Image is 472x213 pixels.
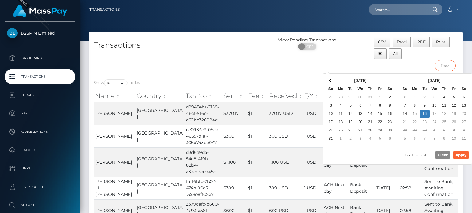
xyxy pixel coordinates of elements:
p: Cancellations [7,127,73,136]
th: Fee: activate to sort column ascending [246,90,268,102]
td: 5 [449,93,459,101]
p: Batches [7,146,73,155]
td: 1 [375,93,385,101]
a: Links [5,161,75,176]
span: CSV [378,40,386,44]
button: PDF [413,37,430,47]
td: 18 [336,118,346,126]
td: f4116b1b-2b07-474b-90e5-1358e8ff05e7 [184,177,222,199]
td: Bank Deposit [348,177,374,199]
td: 29 [410,126,420,135]
th: Received: activate to sort column ascending [268,90,302,102]
td: 399 USD [268,177,302,199]
span: [PERSON_NAME] [95,111,132,116]
div: View Pending Transactions [276,37,338,43]
td: 9 [385,101,395,110]
th: [DATE] [410,77,459,85]
td: 4 [439,93,449,101]
button: Clear [435,151,450,159]
th: Name: activate to sort column ascending [94,90,135,102]
img: B2SPIN Limited [7,28,18,38]
select: Showentries [104,79,127,86]
td: 29 [346,93,356,101]
th: Sa [459,85,469,93]
td: 23 [385,118,395,126]
th: Tu [346,85,356,93]
td: 2 [439,126,449,135]
td: 11 [459,135,469,143]
td: 14 [400,110,410,118]
td: ce0933e9-05ca-4659-b1e1-305d743de047 [184,125,222,147]
input: Search... [369,4,427,15]
td: 320.17 USD [268,102,302,125]
span: All [393,51,398,56]
button: All [389,48,402,59]
td: 10 [326,110,336,118]
td: 11 [336,110,346,118]
td: 6 [410,135,420,143]
td: 21 [400,118,410,126]
td: 8 [430,135,439,143]
span: [PERSON_NAME] [95,159,132,165]
td: Sent to Bank, Awaiting Confirmation [423,177,458,199]
span: OFF [301,43,317,50]
td: 1,100 USD [268,147,302,177]
td: [GEOGRAPHIC_DATA] [135,102,184,125]
td: 1 USD [302,125,322,147]
td: 17 [430,110,439,118]
td: 12 [346,110,356,118]
th: Fr [375,85,385,93]
td: $1,100 [222,147,246,177]
th: Th [365,85,375,93]
td: 12 [449,101,459,110]
td: $1 [246,125,268,147]
th: We [430,85,439,93]
button: Column visibility [374,48,387,59]
td: 25 [439,118,449,126]
td: 15 [375,110,385,118]
td: 31 [326,135,336,143]
td: 27 [326,93,336,101]
td: 2 [420,93,430,101]
td: 28 [365,126,375,135]
td: 30 [356,93,365,101]
span: [PERSON_NAME] [95,133,132,139]
td: 9 [420,101,430,110]
td: 3 [356,135,365,143]
td: $1 [246,147,268,177]
td: 7 [400,101,410,110]
a: Cancellations [5,124,75,139]
td: 1 [430,126,439,135]
th: Th [439,85,449,93]
label: Show entries [94,79,140,86]
td: 1 USD [302,147,322,177]
td: 2 [346,135,356,143]
td: 30 [385,126,395,135]
td: [GEOGRAPHIC_DATA] [135,177,184,199]
p: Links [7,164,73,173]
a: Ledger [5,87,75,103]
td: 2 [385,93,395,101]
a: Transactions [5,69,75,84]
span: ACH Next day [324,182,344,194]
td: 29 [375,126,385,135]
td: 28 [400,126,410,135]
td: $320.17 [222,102,246,125]
td: 23 [420,118,430,126]
td: 1 USD [302,102,322,125]
h4: Transactions [94,40,271,51]
td: 13 [356,110,365,118]
span: Print [436,40,445,44]
a: Transactions [89,3,120,16]
a: User Profile [5,179,75,195]
td: 22 [410,118,420,126]
th: Su [400,85,410,93]
td: [GEOGRAPHIC_DATA] [135,125,184,147]
span: PDF [417,40,426,44]
td: 6 [459,93,469,101]
th: We [356,85,365,93]
a: Payees [5,106,75,121]
td: $1 [246,102,268,125]
a: Batches [5,143,75,158]
span: [PERSON_NAME] III [PERSON_NAME] [95,179,132,197]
